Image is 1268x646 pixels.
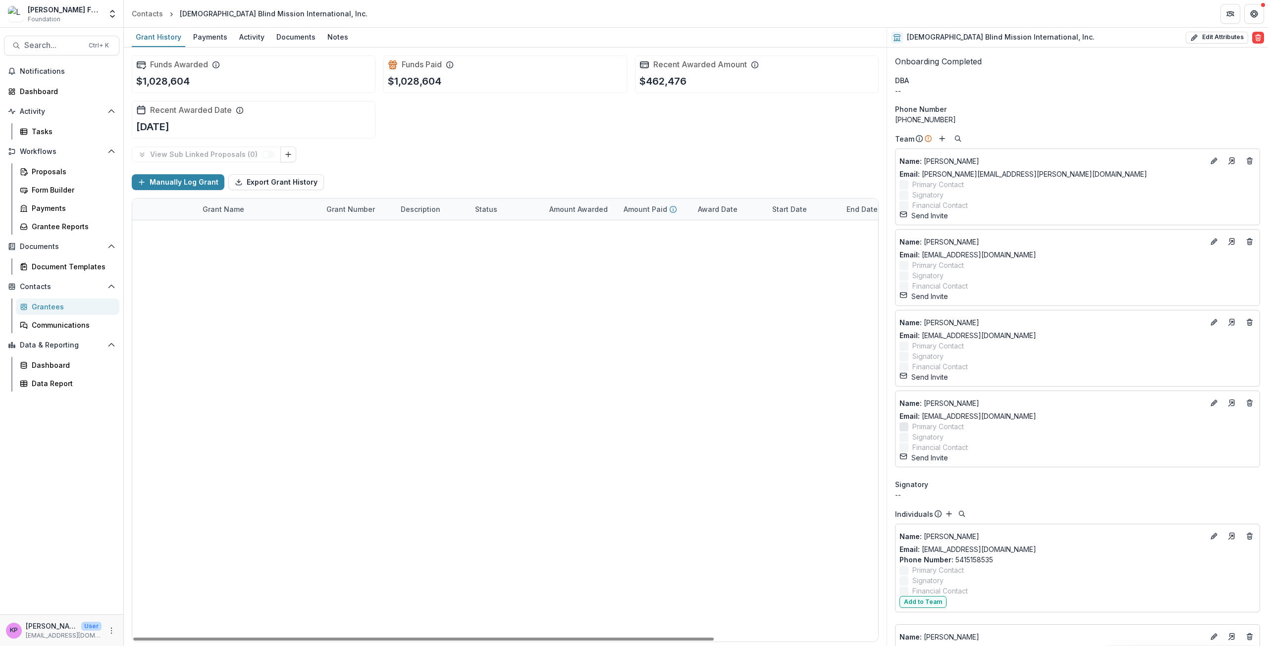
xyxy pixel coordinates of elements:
[235,30,268,44] div: Activity
[1224,629,1240,645] a: Go to contact
[899,372,948,382] button: Send Invite
[8,6,24,22] img: Lavelle Fund for the Blind
[469,199,543,220] div: Status
[395,204,446,214] div: Description
[895,114,1260,125] div: [PHONE_NUMBER]
[899,237,1204,247] p: [PERSON_NAME]
[899,210,948,221] button: Send Invite
[189,28,231,47] a: Payments
[150,60,208,69] h2: Funds Awarded
[16,200,119,216] a: Payments
[899,531,1204,542] a: Name: [PERSON_NAME]
[912,586,968,596] span: Financial Contact
[16,163,119,180] a: Proposals
[320,199,395,220] div: Grant Number
[1224,234,1240,249] a: Go to contact
[32,320,111,330] div: Communications
[899,531,1204,542] p: [PERSON_NAME]
[1208,397,1220,409] button: Edit
[1186,32,1248,44] button: Edit Attributes
[899,317,1204,328] p: [PERSON_NAME]
[81,622,102,631] p: User
[395,199,469,220] div: Description
[1244,530,1256,542] button: Deletes
[87,40,111,51] div: Ctrl + K
[28,4,102,15] div: [PERSON_NAME] Fund for the Blind
[136,119,169,134] p: [DATE]
[899,555,953,564] span: Phone Number :
[895,134,914,144] p: Team
[16,258,119,275] a: Document Templates
[912,260,964,270] span: Primary Contact
[912,575,944,586] span: Signatory
[132,28,185,47] a: Grant History
[1224,314,1240,330] a: Go to contact
[912,200,968,210] span: Financial Contact
[20,86,111,97] div: Dashboard
[912,190,944,200] span: Signatory
[899,157,922,165] span: Name :
[936,133,948,145] button: Add
[16,298,119,315] a: Grantees
[912,361,968,372] span: Financial Contact
[899,250,920,259] span: Email:
[912,421,964,432] span: Primary Contact
[4,63,119,79] button: Notifications
[899,156,1204,166] p: [PERSON_NAME]
[653,60,747,69] h2: Recent Awarded Amount
[16,375,119,392] a: Data Report
[899,330,1036,341] a: Email: [EMAIL_ADDRESS][DOMAIN_NAME]
[4,144,119,159] button: Open Workflows
[280,147,296,162] button: Link Grants
[907,33,1095,42] h2: [DEMOGRAPHIC_DATA] Blind Mission International, Inc.
[20,107,104,116] span: Activity
[150,105,232,115] h2: Recent Awarded Date
[899,398,1204,408] p: [PERSON_NAME]
[899,596,947,608] button: Add to Team
[150,150,262,159] p: View Sub Linked Proposals ( 0 )
[895,490,1260,500] div: --
[24,41,83,50] span: Search...
[106,625,117,637] button: More
[895,509,933,519] p: Individuals
[32,221,111,232] div: Grantee Reports
[32,301,111,312] div: Grantees
[1244,4,1264,24] button: Get Help
[899,318,922,327] span: Name :
[1244,155,1256,167] button: Deletes
[4,337,119,353] button: Open Data & Reporting
[952,133,964,145] button: Search
[1224,528,1240,544] a: Go to contact
[132,174,224,190] button: Manually Log Grant
[320,204,381,214] div: Grant Number
[402,60,442,69] h2: Funds Paid
[32,185,111,195] div: Form Builder
[841,204,884,214] div: End Date
[899,399,922,407] span: Name :
[543,204,614,214] div: Amount Awarded
[543,199,618,220] div: Amount Awarded
[1252,32,1264,44] button: Delete
[132,147,281,162] button: View Sub Linked Proposals (0)
[692,199,766,220] div: Award Date
[1224,395,1240,411] a: Go to contact
[912,341,964,351] span: Primary Contact
[895,479,928,490] span: Signatory
[1208,155,1220,167] button: Edit
[1208,530,1220,542] button: Edit
[899,452,948,463] button: Send Invite
[899,412,920,420] span: Email:
[20,67,115,76] span: Notifications
[895,75,909,86] span: DBA
[943,508,955,520] button: Add
[469,204,503,214] div: Status
[766,199,841,220] div: Start Date
[4,36,119,55] button: Search...
[4,103,119,119] button: Open Activity
[20,243,104,251] span: Documents
[912,281,968,291] span: Financial Contact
